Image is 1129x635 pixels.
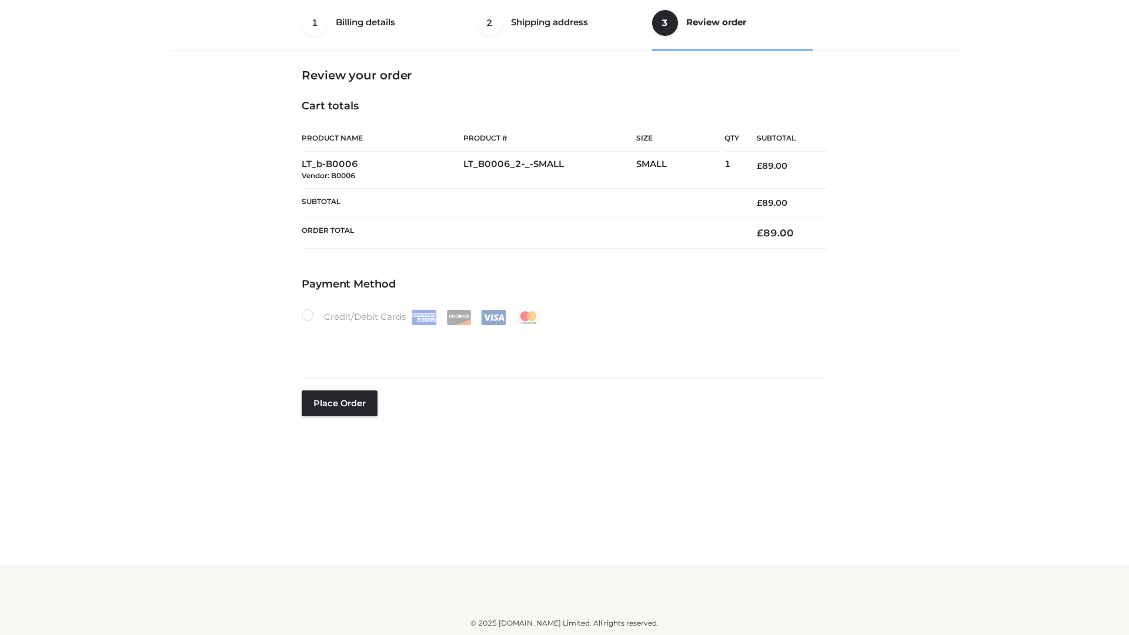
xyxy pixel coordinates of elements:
label: Credit/Debit Cards [302,309,542,325]
th: Qty [724,125,739,152]
img: Amex [412,310,437,325]
button: Place order [302,390,378,416]
span: £ [757,161,762,171]
td: 1 [724,152,739,189]
img: Discover [446,310,472,325]
span: £ [757,198,762,208]
span: £ [757,227,763,239]
th: Product Name [302,125,463,152]
th: Product # [463,125,636,152]
iframe: Secure payment input frame [299,323,825,366]
td: SMALL [636,152,724,189]
td: LT_b-B0006 [302,152,463,189]
bdi: 89.00 [757,161,787,171]
th: Subtotal [302,188,739,217]
bdi: 89.00 [757,198,787,208]
small: Vendor: B0006 [302,171,355,180]
bdi: 89.00 [757,227,794,239]
div: © 2025 [DOMAIN_NAME] Limited. All rights reserved. [175,617,954,629]
h4: Payment Method [302,278,827,291]
th: Order Total [302,218,739,249]
td: LT_B0006_2-_-SMALL [463,152,636,189]
th: Size [636,125,719,152]
img: Visa [481,310,506,325]
img: Mastercard [516,310,541,325]
h4: Cart totals [302,100,827,113]
h3: Review your order [302,68,827,82]
th: Subtotal [739,125,827,152]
